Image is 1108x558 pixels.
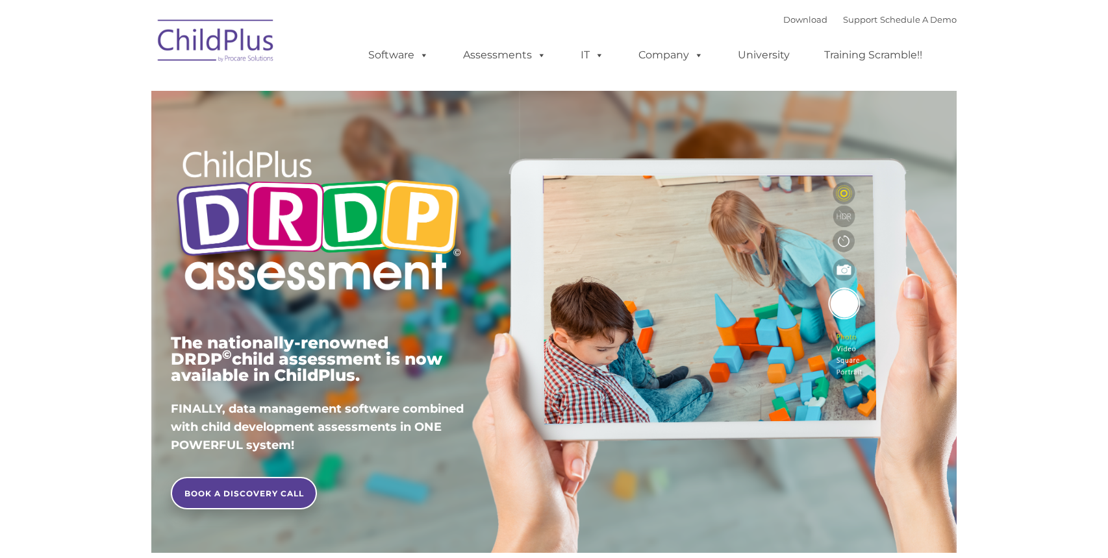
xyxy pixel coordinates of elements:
font: | [783,14,957,25]
a: Schedule A Demo [880,14,957,25]
a: Training Scramble!! [811,42,935,68]
img: Copyright - DRDP Logo Light [171,133,466,312]
a: University [725,42,803,68]
a: Support [843,14,877,25]
span: The nationally-renowned DRDP child assessment is now available in ChildPlus. [171,333,442,385]
a: IT [568,42,617,68]
a: Company [625,42,716,68]
a: Software [355,42,442,68]
a: Assessments [450,42,559,68]
a: Download [783,14,827,25]
span: FINALLY, data management software combined with child development assessments in ONE POWERFUL sys... [171,402,464,452]
sup: © [222,347,232,362]
a: BOOK A DISCOVERY CALL [171,477,317,509]
img: ChildPlus by Procare Solutions [151,10,281,75]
